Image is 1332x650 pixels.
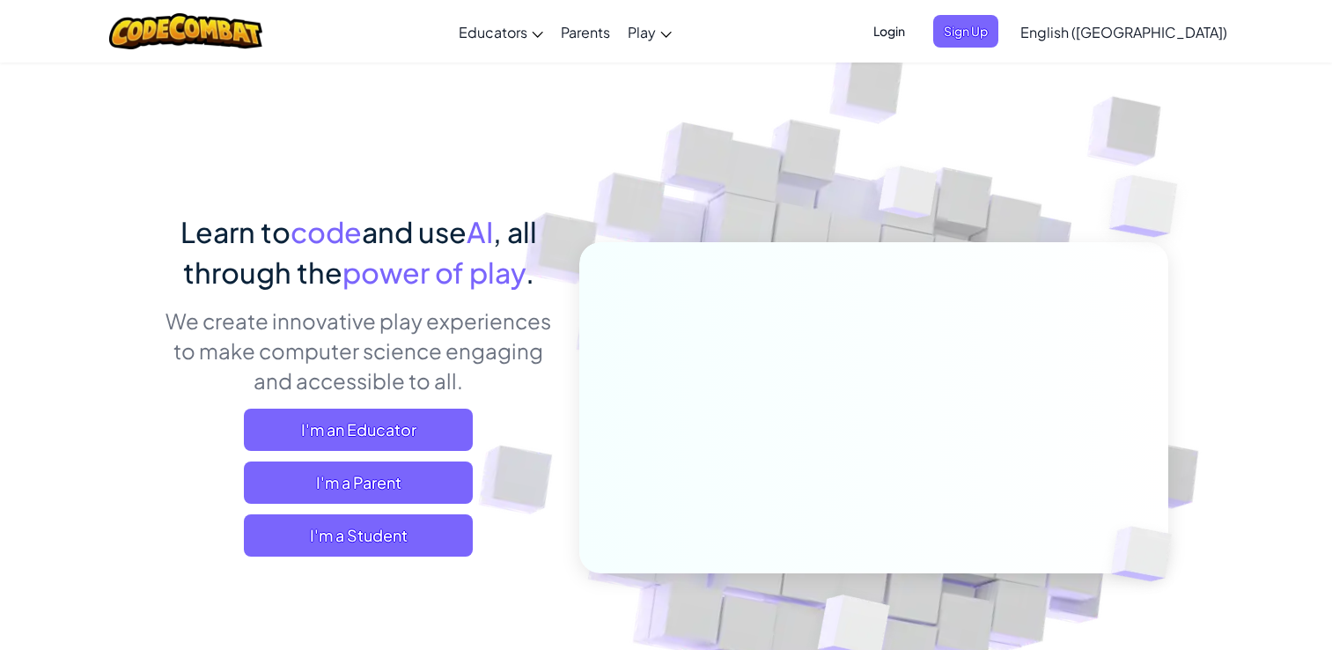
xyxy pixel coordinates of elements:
[552,8,619,55] a: Parents
[244,462,473,504] a: I'm a Parent
[180,214,291,249] span: Learn to
[459,23,527,41] span: Educators
[933,15,998,48] button: Sign Up
[526,255,534,290] span: .
[467,214,493,249] span: AI
[362,214,467,249] span: and use
[450,8,552,55] a: Educators
[863,15,916,48] button: Login
[1074,132,1226,281] img: Overlap cubes
[845,131,972,262] img: Overlap cubes
[619,8,681,55] a: Play
[1020,23,1227,41] span: English ([GEOGRAPHIC_DATA])
[1081,490,1213,618] img: Overlap cubes
[244,409,473,451] a: I'm an Educator
[165,306,553,395] p: We create innovative play experiences to make computer science engaging and accessible to all.
[1012,8,1236,55] a: English ([GEOGRAPHIC_DATA])
[628,23,656,41] span: Play
[109,13,263,49] img: CodeCombat logo
[244,514,473,557] button: I'm a Student
[342,255,526,290] span: power of play
[291,214,362,249] span: code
